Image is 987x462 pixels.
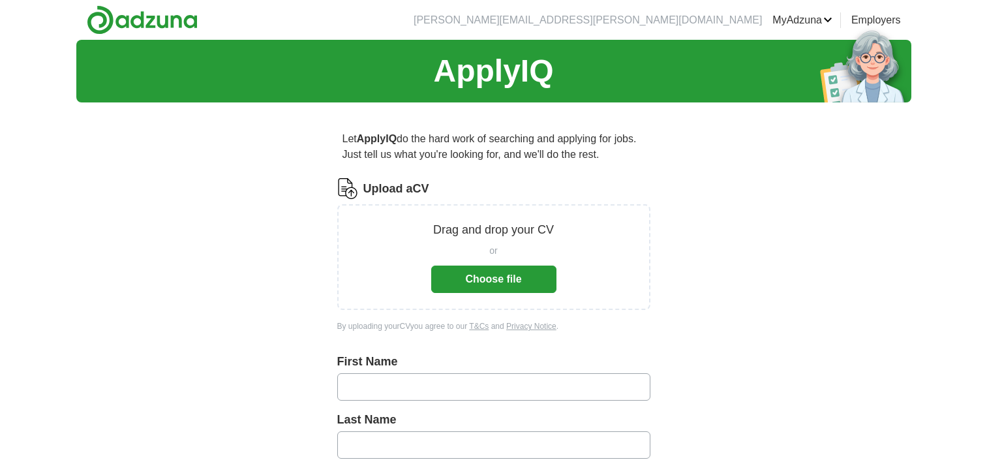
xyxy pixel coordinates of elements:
div: By uploading your CV you agree to our and . [337,320,650,332]
img: Adzuna logo [87,5,198,35]
a: MyAdzuna [772,12,832,28]
span: or [489,244,497,258]
button: Choose file [431,266,556,293]
p: Let do the hard work of searching and applying for jobs. Just tell us what you're looking for, an... [337,126,650,168]
a: T&Cs [469,322,489,331]
a: Employers [851,12,901,28]
strong: ApplyIQ [357,133,397,144]
li: [PERSON_NAME][EMAIL_ADDRESS][PERSON_NAME][DOMAIN_NAME] [414,12,762,28]
img: CV Icon [337,178,358,199]
p: Drag and drop your CV [433,221,554,239]
a: Privacy Notice [506,322,556,331]
h1: ApplyIQ [433,48,553,95]
label: Last Name [337,411,650,429]
label: First Name [337,353,650,371]
label: Upload a CV [363,180,429,198]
